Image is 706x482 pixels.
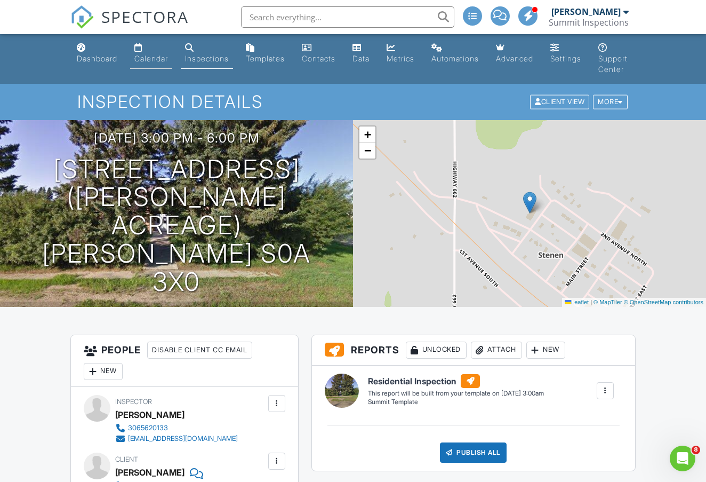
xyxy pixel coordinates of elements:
[387,54,414,63] div: Metrics
[594,38,633,80] a: Support Center
[246,54,285,63] div: Templates
[546,38,585,69] a: Settings
[593,95,628,109] div: More
[670,446,695,471] iframe: Intercom live chat
[523,192,536,214] img: Marker
[565,299,589,305] a: Leaflet
[134,54,168,63] div: Calendar
[73,38,122,69] a: Dashboard
[241,6,454,28] input: Search everything...
[471,342,522,359] div: Attach
[77,92,629,111] h1: Inspection Details
[364,144,371,157] span: −
[496,54,533,63] div: Advanced
[382,38,419,69] a: Metrics
[17,155,336,296] h1: [STREET_ADDRESS] ([PERSON_NAME] Acreage) [PERSON_NAME] S0A 3X0
[70,14,189,37] a: SPECTORA
[312,335,635,366] h3: Reports
[368,398,544,407] div: Summit Template
[431,54,479,63] div: Automations
[147,342,252,359] div: Disable Client CC Email
[115,407,184,423] div: [PERSON_NAME]
[359,127,375,143] a: Zoom in
[115,423,238,433] a: 3065620133
[406,342,467,359] div: Unlocked
[549,17,629,28] div: Summit Inspections
[364,128,371,141] span: +
[115,433,238,444] a: [EMAIL_ADDRESS][DOMAIN_NAME]
[624,299,703,305] a: © OpenStreetMap contributors
[492,38,537,69] a: Advanced
[71,335,298,387] h3: People
[128,424,168,432] div: 3065620133
[242,38,289,69] a: Templates
[593,299,622,305] a: © MapTiler
[298,38,340,69] a: Contacts
[348,38,374,69] a: Data
[550,54,581,63] div: Settings
[84,363,123,380] div: New
[526,342,565,359] div: New
[440,443,507,463] div: Publish All
[115,455,138,463] span: Client
[551,6,621,17] div: [PERSON_NAME]
[368,389,544,398] div: This report will be built from your template on [DATE] 3:00am
[130,38,172,69] a: Calendar
[590,299,592,305] span: |
[77,54,117,63] div: Dashboard
[529,97,592,105] a: Client View
[181,38,233,69] a: Inspections
[302,54,335,63] div: Contacts
[530,95,589,109] div: Client View
[692,446,700,454] span: 8
[128,434,238,443] div: [EMAIL_ADDRESS][DOMAIN_NAME]
[115,464,184,480] div: [PERSON_NAME]
[359,143,375,159] a: Zoom out
[70,5,94,29] img: The Best Home Inspection Software - Spectora
[598,54,628,74] div: Support Center
[352,54,370,63] div: Data
[368,374,544,388] h6: Residential Inspection
[101,5,189,28] span: SPECTORA
[94,131,260,145] h3: [DATE] 3:00 pm - 6:00 pm
[115,398,152,406] span: Inspector
[185,54,229,63] div: Inspections
[427,38,483,69] a: Automations (Basic)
